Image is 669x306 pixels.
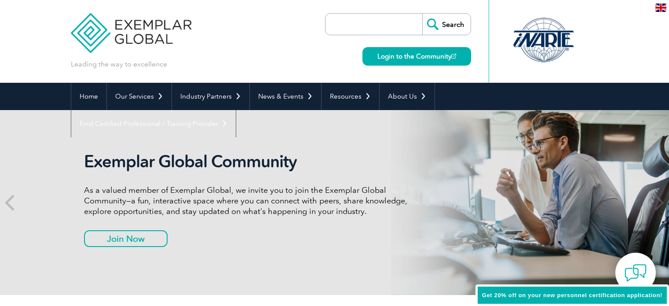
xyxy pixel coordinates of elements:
[322,83,379,110] a: Resources
[625,262,647,284] img: contact-chat.png
[422,14,471,35] input: Search
[482,292,662,299] span: Get 20% off on your new personnel certification application!
[362,47,471,66] a: Login to the Community
[84,230,168,247] a: Join Now
[451,54,456,59] img: open_square.png
[655,4,666,12] img: en
[84,185,414,217] p: As a valued member of Exemplar Global, we invite you to join the Exemplar Global Community—a fun,...
[107,83,172,110] a: Our Services
[250,83,321,110] a: News & Events
[71,59,167,69] p: Leading the way to excellence
[71,83,106,110] a: Home
[84,151,414,172] h2: Exemplar Global Community
[380,83,435,110] a: About Us
[71,110,236,137] a: Find Certified Professional / Training Provider
[172,83,249,110] a: Industry Partners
